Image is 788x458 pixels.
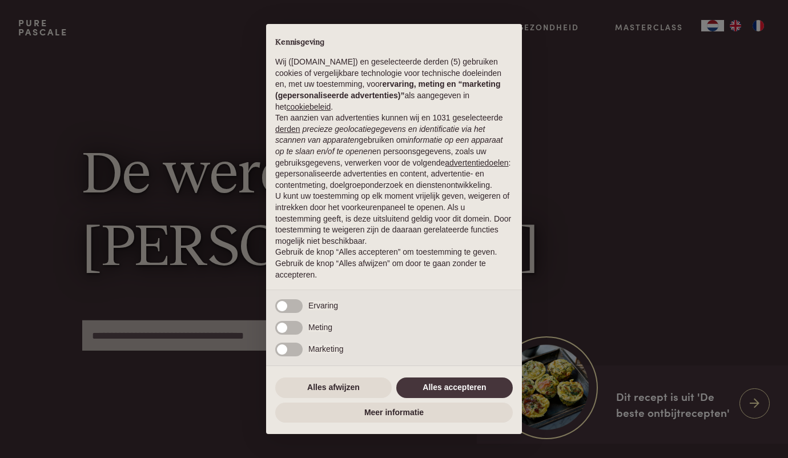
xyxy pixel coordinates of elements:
button: Alles afwijzen [275,377,392,398]
span: Ervaring [308,301,338,310]
p: U kunt uw toestemming op elk moment vrijelijk geven, weigeren of intrekken door het voorkeurenpan... [275,191,513,247]
p: Gebruik de knop “Alles accepteren” om toestemming te geven. Gebruik de knop “Alles afwijzen” om d... [275,247,513,280]
p: Ten aanzien van advertenties kunnen wij en 1031 geselecteerde gebruiken om en persoonsgegevens, z... [275,113,513,191]
button: advertentiedoelen [445,158,508,169]
button: Alles accepteren [396,377,513,398]
p: Wij ([DOMAIN_NAME]) en geselecteerde derden (5) gebruiken cookies of vergelijkbare technologie vo... [275,57,513,113]
strong: ervaring, meting en “marketing (gepersonaliseerde advertenties)” [275,79,500,100]
button: derden [275,124,300,135]
button: Meer informatie [275,403,513,423]
span: Marketing [308,344,343,353]
em: precieze geolocatiegegevens en identificatie via het scannen van apparaten [275,124,485,145]
a: cookiebeleid [286,102,331,111]
em: informatie op een apparaat op te slaan en/of te openen [275,135,503,156]
span: Meting [308,323,332,332]
h2: Kennisgeving [275,38,513,48]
